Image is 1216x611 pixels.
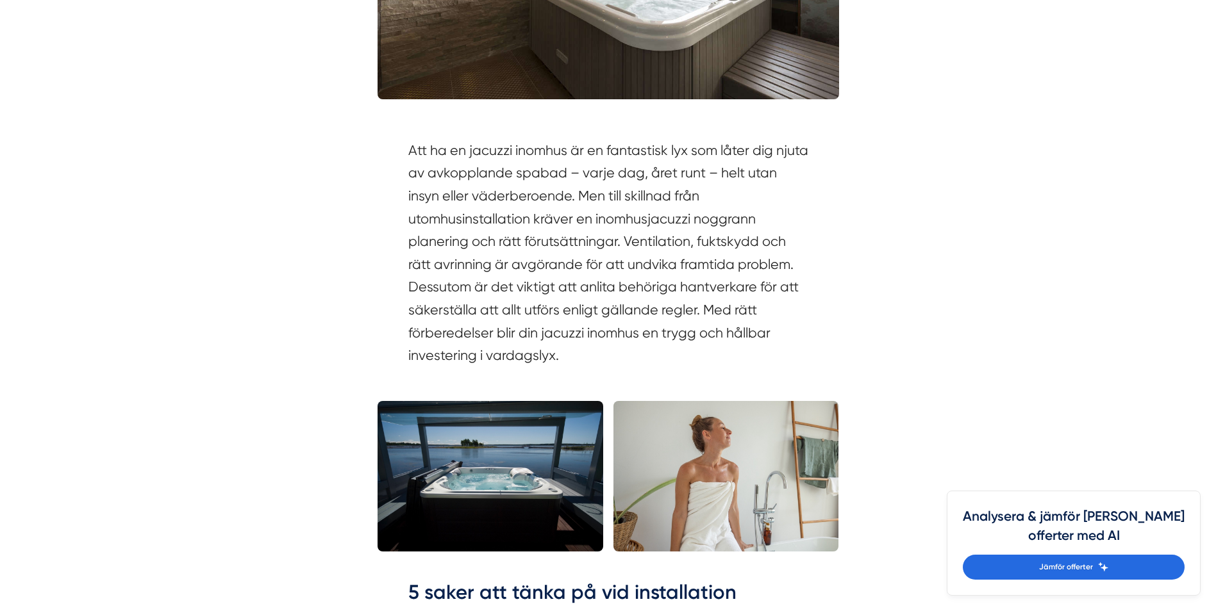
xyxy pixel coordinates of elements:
[408,139,808,373] section: Att ha en jacuzzi inomhus är en fantastisk lyx som låter dig njuta av avkopplande spabad – varje ...
[963,507,1185,555] h4: Analysera & jämför [PERSON_NAME] offerter med AI
[613,401,839,551] img: spa inomhus
[378,401,603,551] img: jacuzzi inomhus
[1039,561,1093,573] span: Jämför offerter
[963,555,1185,580] a: Jämför offerter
